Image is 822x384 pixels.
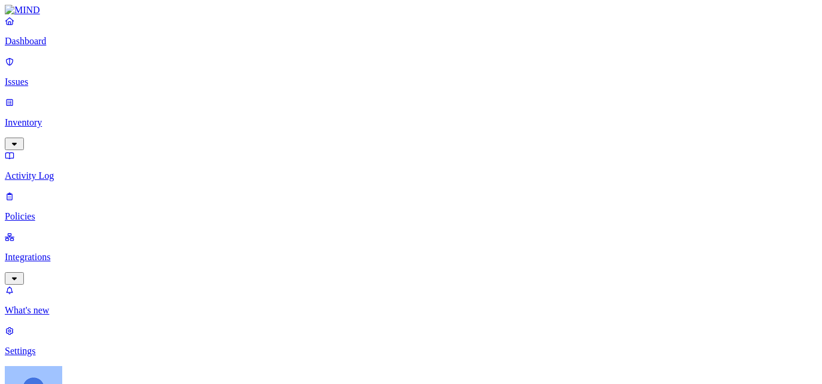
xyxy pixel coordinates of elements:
p: What's new [5,305,817,316]
a: Issues [5,56,817,87]
a: Policies [5,191,817,222]
a: Inventory [5,97,817,148]
a: Integrations [5,231,817,283]
a: Dashboard [5,16,817,47]
p: Dashboard [5,36,817,47]
p: Activity Log [5,170,817,181]
p: Inventory [5,117,817,128]
a: Activity Log [5,150,817,181]
p: Policies [5,211,817,222]
a: Settings [5,325,817,356]
p: Settings [5,346,817,356]
a: What's new [5,285,817,316]
p: Issues [5,77,817,87]
img: MIND [5,5,40,16]
a: MIND [5,5,817,16]
p: Integrations [5,252,817,263]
